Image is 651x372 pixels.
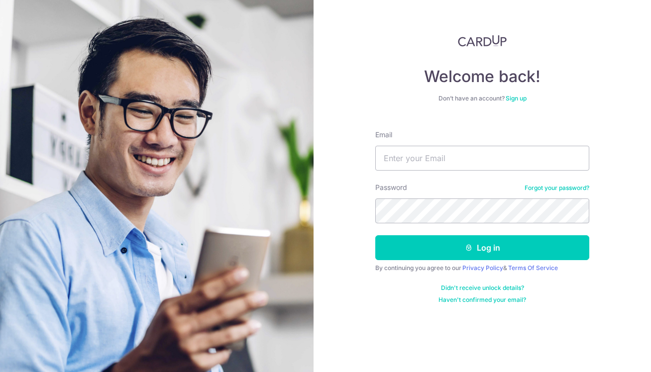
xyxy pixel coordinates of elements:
[506,94,527,102] a: Sign up
[525,184,589,192] a: Forgot your password?
[375,264,589,272] div: By continuing you agree to our &
[462,264,503,272] a: Privacy Policy
[441,284,524,292] a: Didn't receive unlock details?
[375,130,392,140] label: Email
[375,235,589,260] button: Log in
[375,183,407,192] label: Password
[375,67,589,87] h4: Welcome back!
[375,146,589,171] input: Enter your Email
[508,264,558,272] a: Terms Of Service
[438,296,526,304] a: Haven't confirmed your email?
[375,94,589,102] div: Don’t have an account?
[458,35,507,47] img: CardUp Logo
